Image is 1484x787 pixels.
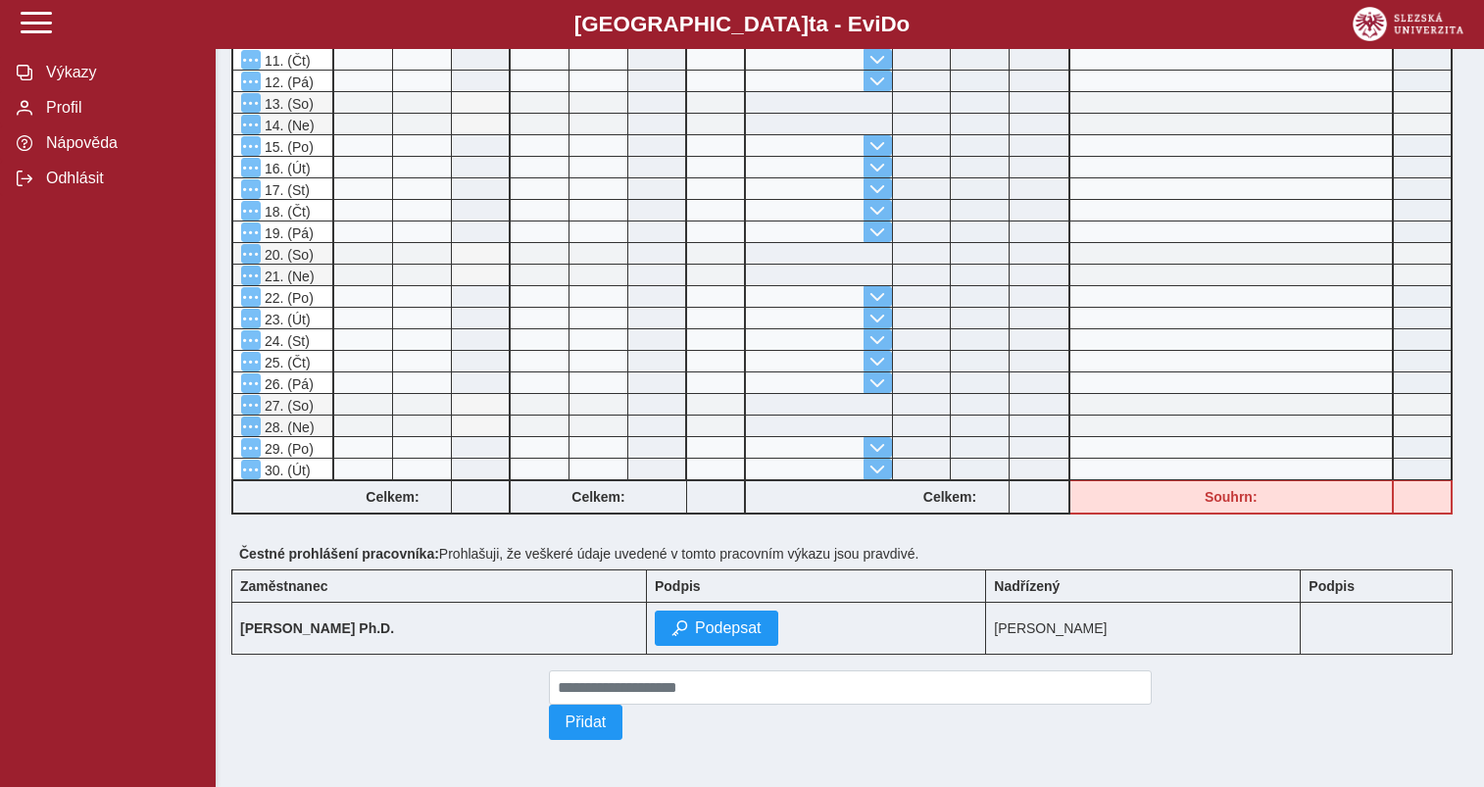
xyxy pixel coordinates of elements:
[241,395,261,415] button: Menu
[241,266,261,285] button: Menu
[1205,489,1258,505] b: Souhrn:
[241,50,261,70] button: Menu
[241,373,261,393] button: Menu
[241,93,261,113] button: Menu
[261,161,311,176] span: 16. (Út)
[1309,578,1355,594] b: Podpis
[655,611,778,646] button: Podepsat
[566,713,607,731] span: Přidat
[511,489,686,505] b: Celkem:
[1070,480,1395,515] div: Fond pracovní doby (123:12 h) a součet hodin ( h) se neshodují!
[231,538,1468,569] div: Prohlašuji, že veškeré údaje uvedené v tomto pracovním výkazu jsou pravdivé.
[241,136,261,156] button: Menu
[261,463,311,478] span: 30. (Út)
[261,269,315,284] span: 21. (Ne)
[241,352,261,371] button: Menu
[261,247,314,263] span: 20. (So)
[1353,7,1463,41] img: logo_web_su.png
[897,12,911,36] span: o
[261,96,314,112] span: 13. (So)
[986,603,1301,655] td: [PERSON_NAME]
[240,578,327,594] b: Zaměstnanec
[241,244,261,264] button: Menu
[59,12,1425,37] b: [GEOGRAPHIC_DATA] a - Evi
[240,620,394,636] b: [PERSON_NAME] Ph.D.
[40,64,199,81] span: Výkazy
[241,309,261,328] button: Menu
[40,134,199,152] span: Nápověda
[261,441,314,457] span: 29. (Po)
[241,330,261,350] button: Menu
[241,179,261,199] button: Menu
[695,619,762,637] span: Podepsat
[261,74,314,90] span: 12. (Pá)
[261,398,314,414] span: 27. (So)
[1394,480,1453,515] div: Fond pracovní doby (123:12 h) a součet hodin ( h) se neshodují!
[241,158,261,177] button: Menu
[241,72,261,91] button: Menu
[892,489,1009,505] b: Celkem:
[241,460,261,479] button: Menu
[239,546,439,562] b: Čestné prohlášení pracovníka:
[880,12,896,36] span: D
[261,118,315,133] span: 14. (Ne)
[261,419,315,435] span: 28. (Ne)
[261,376,314,392] span: 26. (Pá)
[655,578,701,594] b: Podpis
[40,99,199,117] span: Profil
[261,290,314,306] span: 22. (Po)
[334,489,451,505] b: Celkem:
[261,355,311,370] span: 25. (Čt)
[40,170,199,187] span: Odhlásit
[994,578,1060,594] b: Nadřízený
[241,417,261,436] button: Menu
[241,438,261,458] button: Menu
[261,333,310,349] span: 24. (St)
[261,139,314,155] span: 15. (Po)
[241,115,261,134] button: Menu
[261,225,314,241] span: 19. (Pá)
[241,201,261,221] button: Menu
[261,53,311,69] span: 11. (Čt)
[261,312,311,327] span: 23. (Út)
[549,705,623,740] button: Přidat
[241,222,261,242] button: Menu
[241,287,261,307] button: Menu
[809,12,816,36] span: t
[261,204,311,220] span: 18. (Čt)
[261,182,310,198] span: 17. (St)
